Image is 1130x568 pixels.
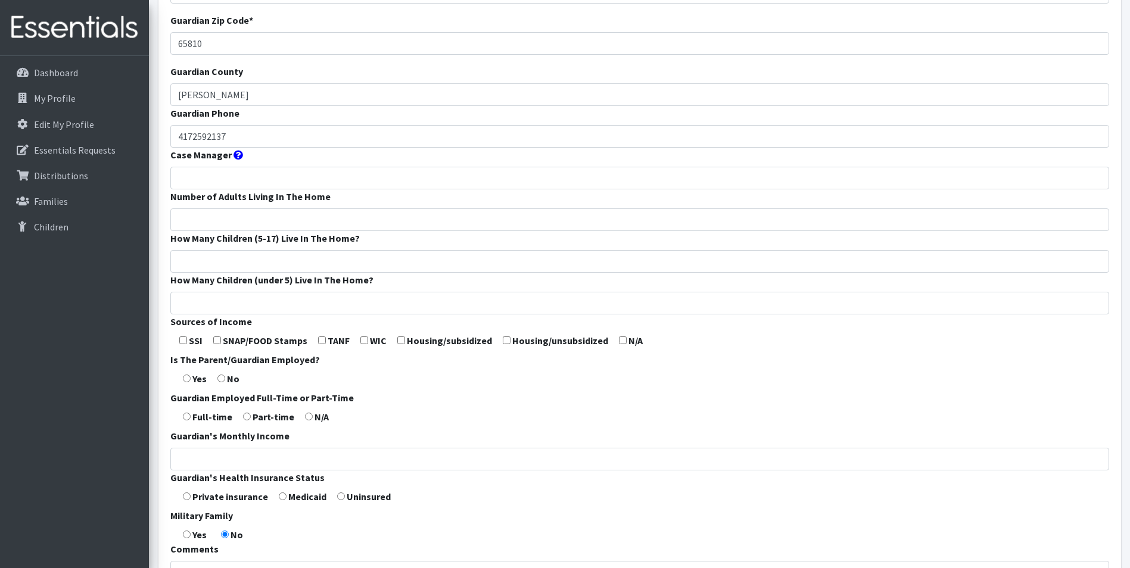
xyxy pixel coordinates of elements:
strong: No [231,529,243,541]
a: Distributions [5,164,144,188]
label: How Many Children (5-17) Live In The Home? [170,231,360,245]
label: Comments [170,542,219,556]
strong: Yes [192,529,207,541]
label: Guardian County [170,64,243,79]
label: Military Family [170,508,233,523]
label: Housing/subsidized [407,333,492,348]
label: How Many Children (under 5) Live In The Home? [170,273,373,287]
abbr: required [249,14,253,26]
p: My Profile [34,92,76,104]
a: Essentials Requests [5,138,144,162]
a: Dashboard [5,61,144,85]
label: Case Manager [170,148,232,162]
label: Uninsured [347,489,391,504]
label: No [227,372,239,386]
p: Edit My Profile [34,118,94,130]
p: Essentials Requests [34,144,116,156]
label: Full-time [192,410,232,424]
label: SSI [189,333,203,348]
label: Sources of Income [170,314,252,329]
label: Is The Parent/Guardian Employed? [170,352,320,367]
label: N/A [628,333,643,348]
label: Medicaid [288,489,326,504]
label: Part-time [253,410,294,424]
i: Person at the agency who is assigned to this family. [234,150,243,160]
label: Yes [192,372,207,386]
label: Guardian Employed Full-Time or Part-Time [170,391,354,405]
p: Distributions [34,170,88,182]
label: Guardian Phone [170,106,239,120]
label: Guardian's Health Insurance Status [170,470,325,485]
img: HumanEssentials [5,8,144,48]
label: N/A [315,410,329,424]
p: Families [34,195,68,207]
a: My Profile [5,86,144,110]
p: Dashboard [34,67,78,79]
label: SNAP/FOOD Stamps [223,333,307,348]
label: TANF [328,333,350,348]
a: Children [5,215,144,239]
a: Edit My Profile [5,113,144,136]
label: Housing/unsubsidized [512,333,608,348]
p: Children [34,221,69,233]
label: WIC [370,333,387,348]
label: Number of Adults Living In The Home [170,189,331,204]
label: Guardian's Monthly Income [170,429,289,443]
label: Private insurance [192,489,268,504]
a: Families [5,189,144,213]
label: Guardian Zip Code [170,13,253,27]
